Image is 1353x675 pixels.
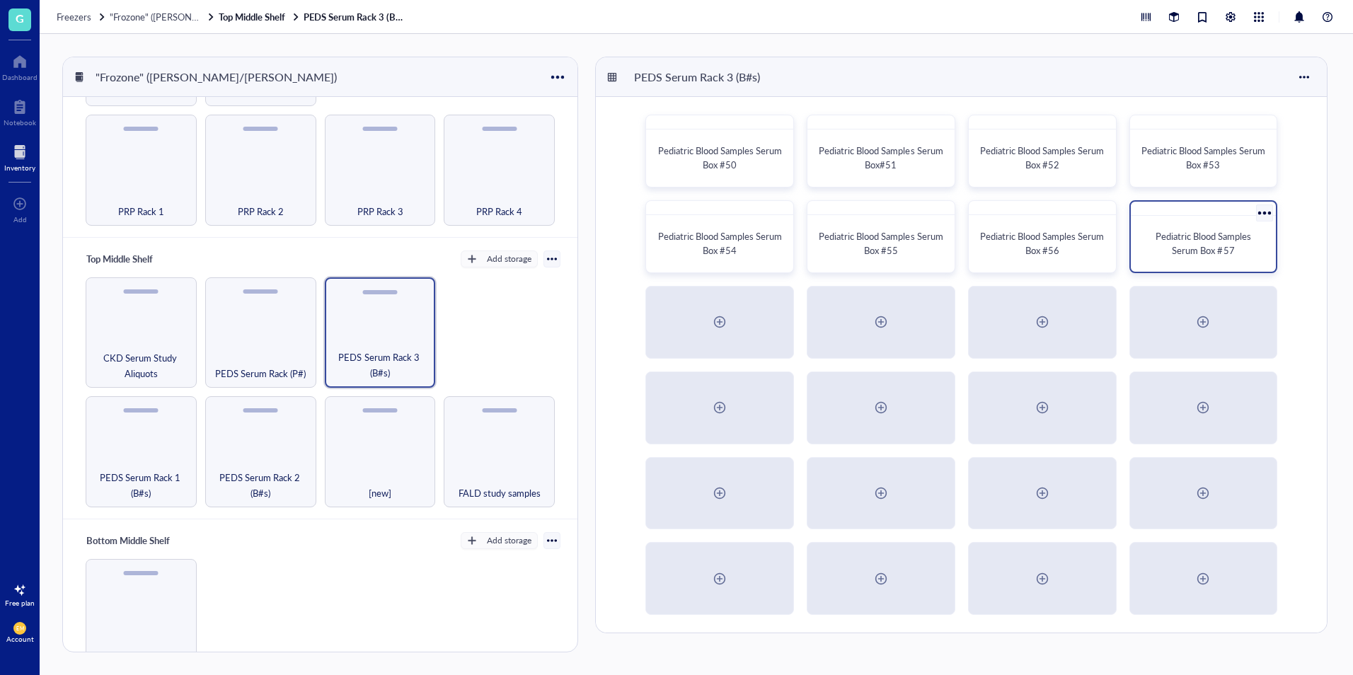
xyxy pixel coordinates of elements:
div: Bottom Middle Shelf [80,531,176,550]
div: Add storage [487,253,531,265]
span: PEDS Serum Rack 2 (B#s) [212,470,310,501]
span: G [16,9,24,27]
span: EM [16,625,23,631]
a: Inventory [4,141,35,172]
span: PEDS Serum Rack (P#) [215,366,306,381]
span: PRP Rack 1 [118,204,164,219]
span: PRP Rack 2 [238,204,284,219]
span: "Frozone" ([PERSON_NAME]/[PERSON_NAME]) [110,10,306,23]
span: PRP Rack 4 [476,204,522,219]
div: Inventory [4,163,35,172]
span: Pediatric Blood Samples Serum Box#51 [819,144,945,171]
div: Account [6,635,34,643]
div: "Frozone" ([PERSON_NAME]/[PERSON_NAME]) [89,65,343,89]
span: CKD Serum Study Aliquots [92,350,190,381]
a: Top Middle ShelfPEDS Serum Rack 3 (B#s) [219,11,410,23]
span: FALD study samples [459,485,541,501]
span: Pediatric Blood Samples Serum Box #53 [1141,144,1267,171]
a: Freezers [57,11,107,23]
span: Pediatric Blood Samples Serum Box #56 [980,229,1106,257]
span: PEDS Serum Rack 1 (B#s) [92,470,190,501]
div: Add storage [487,534,531,547]
span: Pediatric Blood Samples Serum Box #57 [1156,229,1253,257]
span: Pediatric Blood Samples Serum Box #55 [819,229,945,257]
div: Top Middle Shelf [80,249,165,269]
div: Notebook [4,118,36,127]
div: PEDS Serum Rack 3 (B#s) [628,65,766,89]
a: "Frozone" ([PERSON_NAME]/[PERSON_NAME]) [110,11,216,23]
span: Pediatric Blood Samples Serum Box #54 [658,229,784,257]
span: Pediatric Blood Samples Serum Box #52 [980,144,1106,171]
button: Add storage [461,250,538,267]
a: Dashboard [2,50,38,81]
div: Add [13,215,27,224]
div: Free plan [5,599,35,607]
span: [new] [369,485,391,501]
button: Add storage [461,532,538,549]
span: PRP Rack 3 [357,204,403,219]
span: Pediatric Blood Samples Serum Box #50 [658,144,784,171]
a: Notebook [4,96,36,127]
span: Freezers [57,10,91,23]
span: PRP Overflow Rack #4 [95,648,187,664]
div: Dashboard [2,73,38,81]
span: PEDS Serum Rack 3 (B#s) [332,350,429,381]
